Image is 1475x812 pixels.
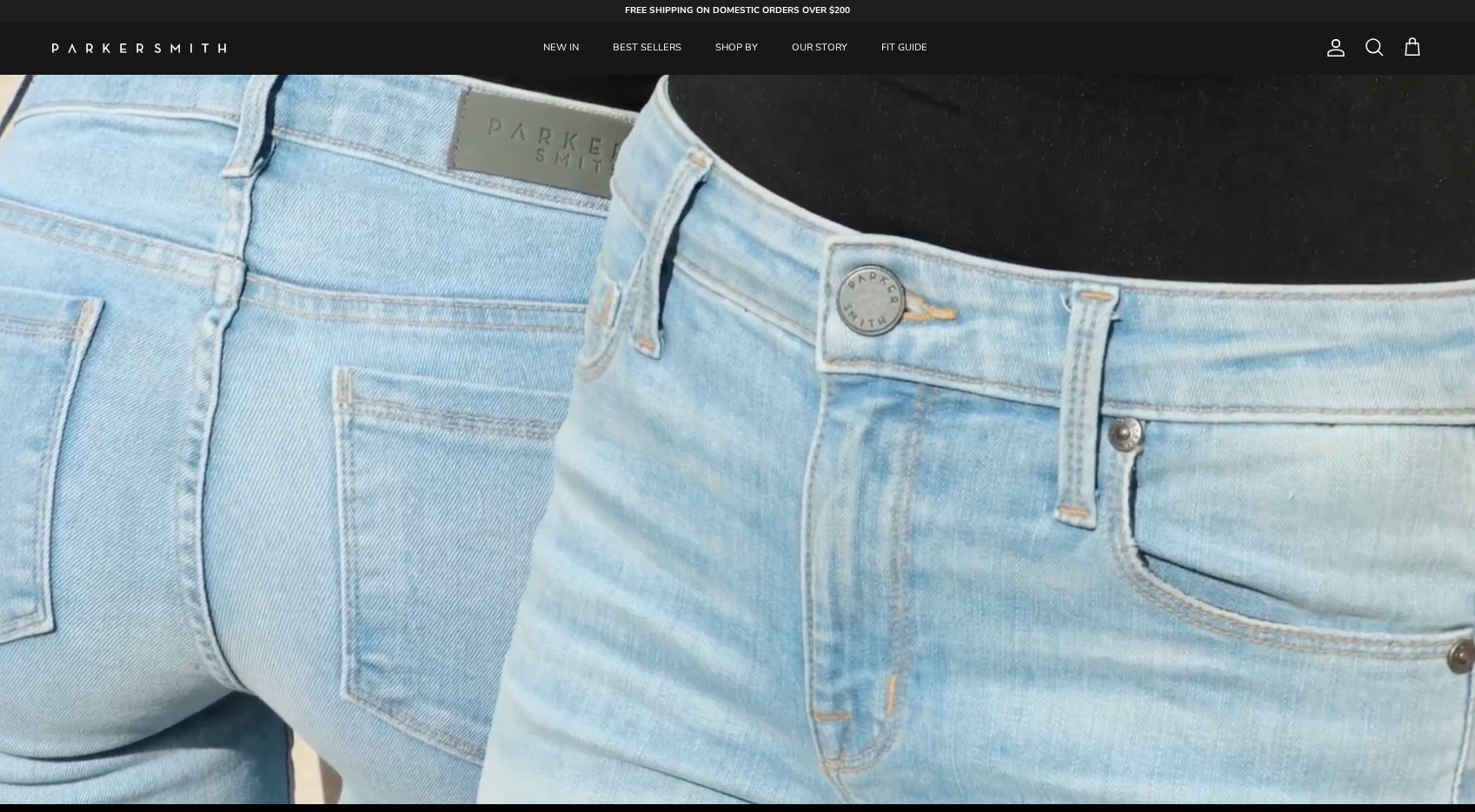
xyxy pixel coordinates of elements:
[866,22,943,75] a: FIT GUIDE
[597,22,697,75] a: BEST SELLERS
[528,22,595,75] a: NEW IN
[776,22,863,75] a: OUR STORY
[700,22,774,75] a: SHOP BY
[1319,37,1346,58] a: Account
[259,22,1213,75] div: Primary
[625,4,850,17] strong: FREE SHIPPING ON DOMESTIC ORDERS OVER $200
[52,43,226,53] a: Parker Smith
